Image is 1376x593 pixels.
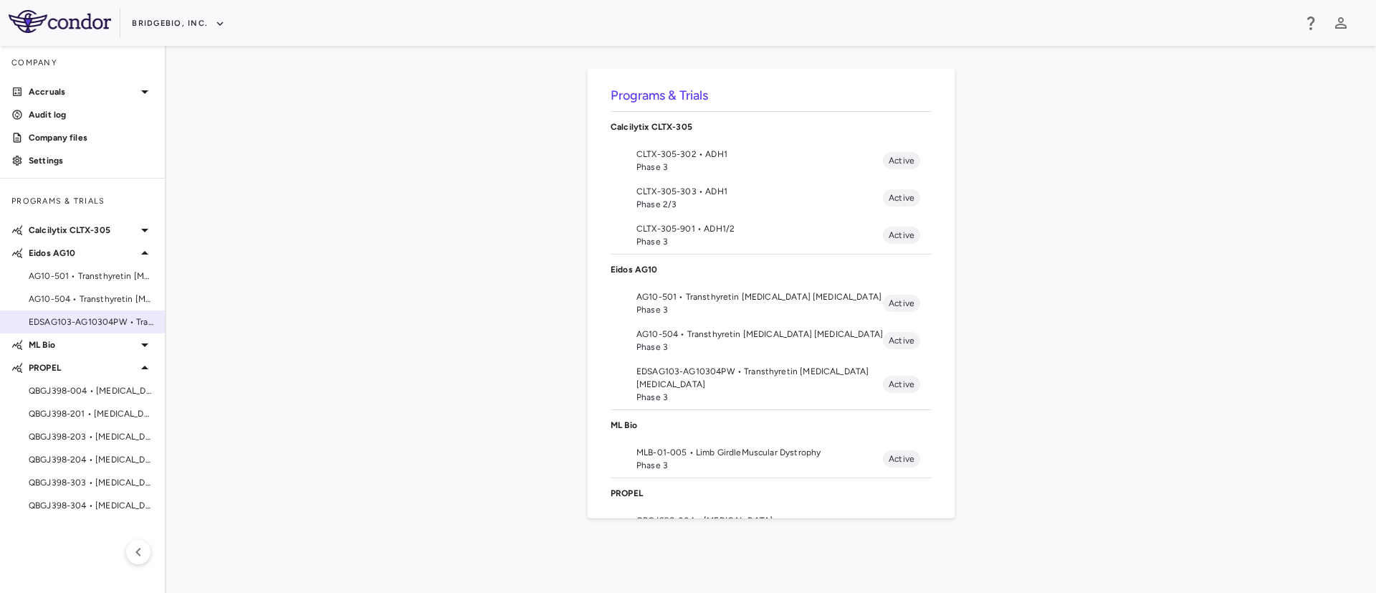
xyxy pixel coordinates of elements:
li: AG10-501 • Transthyretin [MEDICAL_DATA] [MEDICAL_DATA]Phase 3Active [611,285,932,322]
span: Phase 2/3 [636,198,883,211]
button: BridgeBio, Inc. [132,12,225,35]
p: PROPEL [29,361,136,374]
p: Settings [29,154,153,167]
span: AG10-501 • Transthyretin [MEDICAL_DATA] [MEDICAL_DATA] [29,270,153,283]
span: Phase 3 [636,391,883,404]
span: Active [883,378,920,391]
li: CLTX-305-901 • ADH1/2Phase 3Active [611,217,932,254]
span: Phase 3 [636,303,883,316]
h6: Programs & Trials [611,86,932,105]
li: QBGJ398-004 • [MEDICAL_DATA] [611,508,932,546]
span: Phase 3 [636,161,883,174]
span: EDSAG103-AG10304PW • Transthyretin [MEDICAL_DATA] [MEDICAL_DATA] [636,365,883,391]
span: Active [883,229,920,242]
span: AG10-504 • Transthyretin [MEDICAL_DATA] [MEDICAL_DATA] [29,293,153,305]
div: Eidos AG10 [611,255,932,285]
span: QBGJ398-203 • [MEDICAL_DATA] [29,430,153,443]
li: CLTX-305-303 • ADH1Phase 2/3Active [611,179,932,217]
p: Accruals [29,85,136,98]
span: CLTX-305-302 • ADH1 [636,148,883,161]
span: Active [883,191,920,204]
span: AG10-504 • Transthyretin [MEDICAL_DATA] [MEDICAL_DATA] [636,328,883,341]
p: Audit log [29,108,153,121]
p: Calcilytix CLTX-305 [611,120,932,133]
span: QBGJ398-004 • [MEDICAL_DATA] [636,514,883,527]
p: Calcilytix CLTX-305 [29,224,136,237]
p: PROPEL [611,487,932,500]
span: Active [883,154,920,167]
span: Phase 3 [636,341,883,354]
li: CLTX-305-302 • ADH1Phase 3Active [611,142,932,179]
p: ML Bio [611,419,932,432]
span: QBGJ398-204 • [MEDICAL_DATA] [29,453,153,466]
span: Phase 3 [636,235,883,248]
span: CLTX-305-901 • ADH1/2 [636,222,883,235]
li: AG10-504 • Transthyretin [MEDICAL_DATA] [MEDICAL_DATA]Phase 3Active [611,322,932,359]
img: logo-full-SnFGN8VE.png [9,10,111,33]
p: ML Bio [29,338,136,351]
div: Calcilytix CLTX-305 [611,112,932,142]
li: MLB-01-005 • Limb GirdleMuscular DystrophyPhase 3Active [611,440,932,478]
span: EDSAG103-AG10304PW • Transthyretin [MEDICAL_DATA] [MEDICAL_DATA] [29,316,153,328]
p: Eidos AG10 [611,263,932,276]
p: Company files [29,131,153,144]
span: AG10-501 • Transthyretin [MEDICAL_DATA] [MEDICAL_DATA] [636,290,883,303]
span: QBGJ398-303 • [MEDICAL_DATA] [29,476,153,489]
span: QBGJ398-004 • [MEDICAL_DATA] [29,384,153,397]
div: PROPEL [611,478,932,508]
div: ML Bio [611,410,932,440]
span: QBGJ398-201 • [MEDICAL_DATA] [29,407,153,420]
span: Phase 3 [636,459,883,472]
li: EDSAG103-AG10304PW • Transthyretin [MEDICAL_DATA] [MEDICAL_DATA]Phase 3Active [611,359,932,409]
span: Active [883,452,920,465]
span: MLB-01-005 • Limb GirdleMuscular Dystrophy [636,446,883,459]
span: QBGJ398-304 • [MEDICAL_DATA] [29,499,153,512]
p: Eidos AG10 [29,247,136,260]
span: Active [883,297,920,310]
span: CLTX-305-303 • ADH1 [636,185,883,198]
span: Active [883,334,920,347]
